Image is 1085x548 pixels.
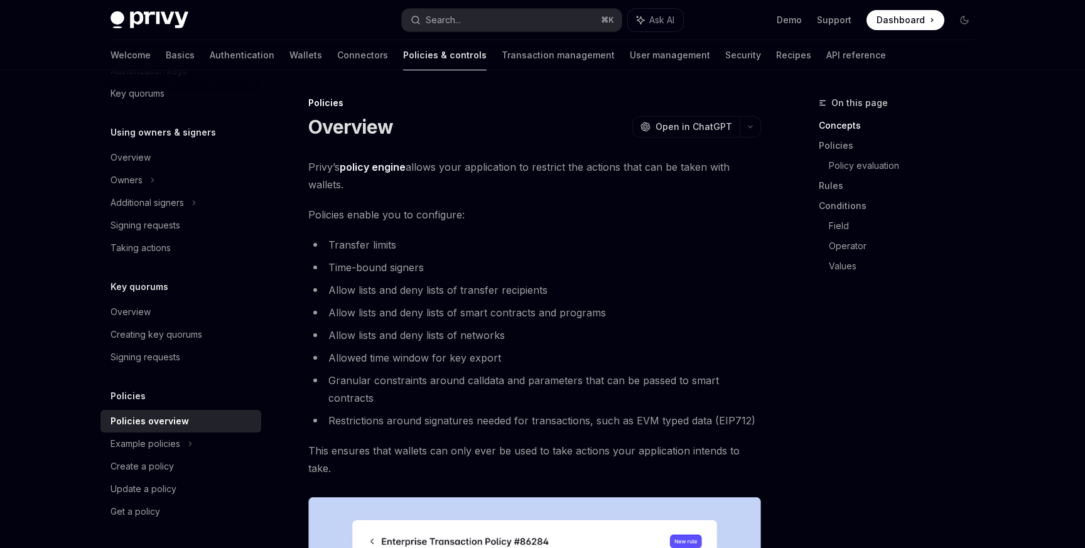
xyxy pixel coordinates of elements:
[308,259,761,276] li: Time-bound signers
[111,327,202,342] div: Creating key quorums
[308,372,761,407] li: Granular constraints around calldata and parameters that can be passed to smart contracts
[111,195,184,210] div: Additional signers
[601,15,614,25] span: ⌘ K
[100,82,261,105] a: Key quorums
[829,156,985,176] a: Policy evaluation
[308,326,761,344] li: Allow lists and deny lists of networks
[831,95,888,110] span: On this page
[111,481,176,497] div: Update a policy
[166,40,195,70] a: Basics
[111,459,174,474] div: Create a policy
[100,478,261,500] a: Update a policy
[308,304,761,321] li: Allow lists and deny lists of smart contracts and programs
[111,86,165,101] div: Key quorums
[649,14,674,26] span: Ask AI
[776,40,811,70] a: Recipes
[289,40,322,70] a: Wallets
[111,125,216,140] h5: Using owners & signers
[100,455,261,478] a: Create a policy
[426,13,461,28] div: Search...
[340,161,406,173] strong: policy engine
[308,349,761,367] li: Allowed time window for key export
[100,237,261,259] a: Taking actions
[308,158,761,193] span: Privy’s allows your application to restrict the actions that can be taken with wallets.
[210,40,274,70] a: Authentication
[100,146,261,169] a: Overview
[100,346,261,368] a: Signing requests
[877,14,925,26] span: Dashboard
[817,14,851,26] a: Support
[403,40,487,70] a: Policies & controls
[100,214,261,237] a: Signing requests
[111,279,168,294] h5: Key quorums
[630,40,710,70] a: User management
[111,350,180,365] div: Signing requests
[100,410,261,432] a: Policies overview
[111,240,171,255] div: Taking actions
[725,40,761,70] a: Security
[100,500,261,523] a: Get a policy
[111,436,180,451] div: Example policies
[777,14,802,26] a: Demo
[819,136,985,156] a: Policies
[111,173,143,188] div: Owners
[308,206,761,223] span: Policies enable you to configure:
[308,412,761,429] li: Restrictions around signatures needed for transactions, such as EVM typed data (EIP712)
[502,40,615,70] a: Transaction management
[402,9,622,31] button: Search...⌘K
[111,40,151,70] a: Welcome
[111,150,151,165] div: Overview
[111,389,146,404] h5: Policies
[111,414,189,429] div: Policies overview
[954,10,974,30] button: Toggle dark mode
[308,281,761,299] li: Allow lists and deny lists of transfer recipients
[308,116,393,138] h1: Overview
[819,196,985,216] a: Conditions
[100,301,261,323] a: Overview
[819,176,985,196] a: Rules
[111,504,160,519] div: Get a policy
[866,10,944,30] a: Dashboard
[111,218,180,233] div: Signing requests
[111,11,188,29] img: dark logo
[308,442,761,477] span: This ensures that wallets can only ever be used to take actions your application intends to take.
[826,40,886,70] a: API reference
[100,323,261,346] a: Creating key quorums
[656,121,732,133] span: Open in ChatGPT
[829,236,985,256] a: Operator
[829,216,985,236] a: Field
[628,9,683,31] button: Ask AI
[632,116,740,137] button: Open in ChatGPT
[308,97,761,109] div: Policies
[829,256,985,276] a: Values
[337,40,388,70] a: Connectors
[819,116,985,136] a: Concepts
[111,304,151,320] div: Overview
[308,236,761,254] li: Transfer limits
